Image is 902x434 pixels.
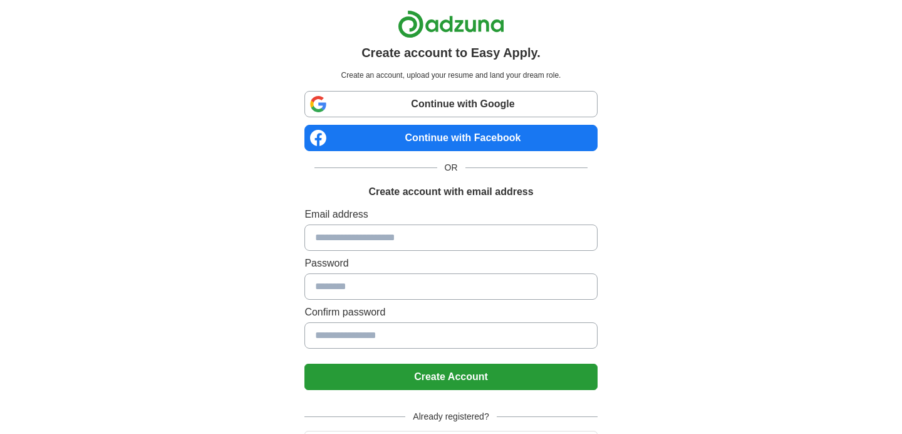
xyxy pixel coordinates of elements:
label: Email address [304,207,597,222]
p: Create an account, upload your resume and land your dream role. [307,70,594,81]
span: OR [437,161,465,174]
a: Continue with Google [304,91,597,117]
h1: Create account to Easy Apply. [361,43,541,62]
label: Password [304,256,597,271]
button: Create Account [304,364,597,390]
h1: Create account with email address [368,184,533,199]
a: Continue with Facebook [304,125,597,151]
label: Confirm password [304,305,597,320]
img: Adzuna logo [398,10,504,38]
span: Already registered? [405,410,496,423]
